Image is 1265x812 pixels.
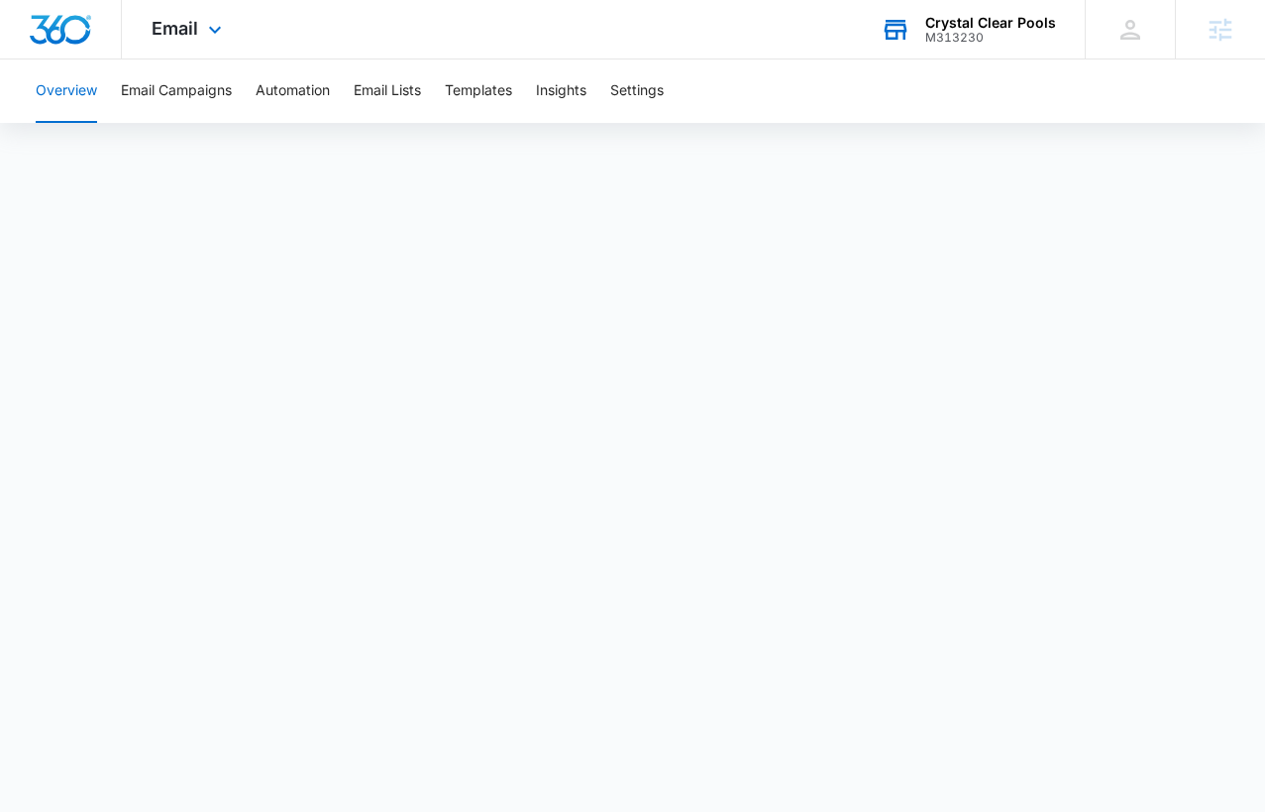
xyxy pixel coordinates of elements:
[925,15,1056,31] div: account name
[610,59,664,123] button: Settings
[354,59,421,123] button: Email Lists
[536,59,586,123] button: Insights
[152,18,198,39] span: Email
[925,31,1056,45] div: account id
[36,59,97,123] button: Overview
[445,59,512,123] button: Templates
[256,59,330,123] button: Automation
[121,59,232,123] button: Email Campaigns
